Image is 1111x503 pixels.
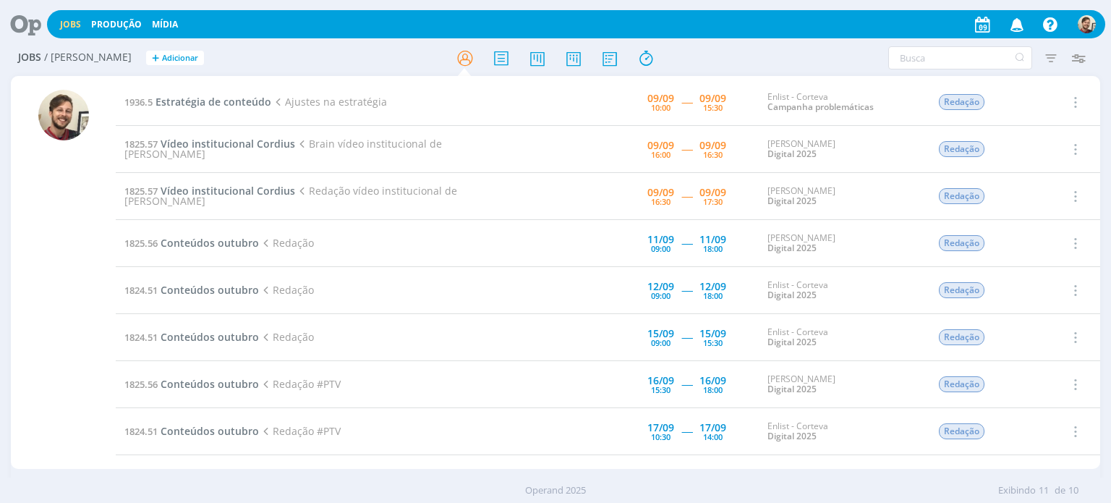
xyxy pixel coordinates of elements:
[152,18,178,30] a: Mídia
[767,92,916,113] div: Enlist - Corteva
[767,336,817,348] a: Digital 2025
[699,376,726,386] div: 16/09
[703,339,723,347] div: 15:30
[681,142,692,156] span: -----
[647,282,674,292] div: 12/09
[651,103,671,111] div: 10:00
[161,184,295,198] span: Vídeo institucional Cordius
[767,280,916,301] div: Enlist - Corteva
[703,386,723,394] div: 18:00
[259,377,340,391] span: Redação #PTV
[651,292,671,300] div: 09:00
[767,430,817,442] a: Digital 2025
[939,94,984,110] span: Redação
[124,184,456,208] span: Redação vídeo institucional de [PERSON_NAME]
[647,93,674,103] div: 09/09
[1077,12,1097,37] button: G
[124,138,158,151] span: 1825.57
[699,93,726,103] div: 09/09
[124,184,295,198] a: 1825.57Vídeo institucional Cordius
[767,233,916,254] div: [PERSON_NAME]
[681,330,692,344] span: -----
[651,245,671,253] div: 09:00
[647,187,674,198] div: 09/09
[767,195,817,207] a: Digital 2025
[124,330,259,344] a: 1824.51Conteúdos outubro
[703,151,723,158] div: 16:30
[161,330,259,344] span: Conteúdos outubro
[939,141,984,157] span: Redação
[162,54,198,63] span: Adicionar
[699,423,726,433] div: 17/09
[259,424,340,438] span: Redação #PTV
[60,18,81,30] a: Jobs
[161,236,259,250] span: Conteúdos outubro
[124,331,158,344] span: 1824.51
[124,378,158,391] span: 1825.56
[124,137,441,161] span: Brain vídeo institucional de [PERSON_NAME]
[767,374,916,395] div: [PERSON_NAME]
[647,376,674,386] div: 16/09
[699,329,726,339] div: 15/09
[271,95,386,109] span: Ajustes na estratégia
[681,236,692,250] span: -----
[703,103,723,111] div: 15:30
[1068,483,1078,498] span: 10
[681,189,692,203] span: -----
[124,377,259,391] a: 1825.56Conteúdos outubro
[651,433,671,441] div: 10:30
[18,51,41,64] span: Jobs
[651,198,671,206] div: 16:30
[124,236,259,250] a: 1825.56Conteúdos outubro
[124,284,158,297] span: 1824.51
[259,236,313,250] span: Redação
[681,377,692,391] span: -----
[699,187,726,198] div: 09/09
[939,329,984,345] span: Redação
[44,51,132,64] span: / [PERSON_NAME]
[124,424,259,438] a: 1824.51Conteúdos outubro
[681,95,692,109] span: -----
[161,424,259,438] span: Conteúdos outubro
[146,51,204,66] button: +Adicionar
[939,235,984,251] span: Redação
[767,289,817,301] a: Digital 2025
[56,19,85,30] button: Jobs
[647,423,674,433] div: 17/09
[647,140,674,151] div: 09/09
[699,234,726,245] div: 11/09
[156,95,271,109] span: Estratégia de conteúdo
[647,234,674,245] div: 11/09
[161,283,259,297] span: Conteúdos outubro
[148,19,182,30] button: Mídia
[161,137,295,151] span: Vídeo institucional Cordius
[681,283,692,297] span: -----
[124,137,295,151] a: 1825.57Vídeo institucional Cordius
[87,19,146,30] button: Produção
[703,292,723,300] div: 18:00
[939,188,984,204] span: Redação
[939,282,984,298] span: Redação
[703,433,723,441] div: 14:00
[152,51,159,66] span: +
[1078,15,1096,33] img: G
[651,151,671,158] div: 16:00
[767,327,916,348] div: Enlist - Corteva
[124,425,158,438] span: 1824.51
[647,329,674,339] div: 15/09
[38,90,89,140] img: G
[124,283,259,297] a: 1824.51Conteúdos outubro
[1055,483,1065,498] span: de
[939,376,984,392] span: Redação
[767,101,874,113] a: Campanha problemáticas
[767,139,916,160] div: [PERSON_NAME]
[124,185,158,198] span: 1825.57
[651,339,671,347] div: 09:00
[124,95,271,109] a: 1936.5Estratégia de conteúdo
[124,96,153,109] span: 1936.5
[259,283,313,297] span: Redação
[699,282,726,292] div: 12/09
[161,377,259,391] span: Conteúdos outubro
[91,18,142,30] a: Produção
[767,186,916,207] div: [PERSON_NAME]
